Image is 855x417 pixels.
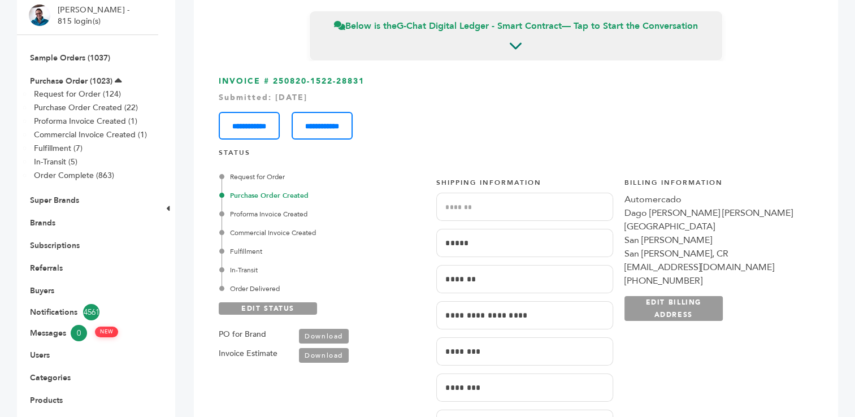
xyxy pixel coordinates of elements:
[30,395,63,406] a: Products
[222,246,424,257] div: Fulfillment
[219,148,813,163] h4: STATUS
[222,265,424,275] div: In-Transit
[222,228,424,238] div: Commercial Invoice Created
[436,265,613,293] input: Last Name
[436,193,613,221] input: Company
[30,325,145,341] a: Messages0 NEW
[222,172,424,182] div: Request for Order
[30,263,63,273] a: Referrals
[30,350,50,360] a: Users
[222,284,424,294] div: Order Delivered
[219,302,317,315] a: EDIT STATUS
[624,274,801,288] div: [PHONE_NUMBER]
[334,20,698,32] span: Below is the — Tap to Start the Conversation
[34,170,114,181] a: Order Complete (863)
[219,92,813,103] div: Submitted: [DATE]
[624,206,801,220] div: Dago [PERSON_NAME] [PERSON_NAME]
[34,116,137,127] a: Proforma Invoice Created (1)
[30,53,110,63] a: Sample Orders (1037)
[30,285,54,296] a: Buyers
[219,328,266,341] label: PO for Brand
[95,327,118,337] span: NEW
[34,129,147,140] a: Commercial Invoice Created (1)
[34,102,138,113] a: Purchase Order Created (22)
[222,209,424,219] div: Proforma Invoice Created
[34,143,83,154] a: Fulfillment (7)
[30,218,55,228] a: Brands
[71,325,87,341] span: 0
[30,195,79,206] a: Super Brands
[83,304,99,320] span: 4561
[624,193,801,206] div: Automercado
[436,229,613,257] input: First Name
[219,76,813,140] h3: INVOICE # 250820-1522-28831
[624,260,801,274] div: [EMAIL_ADDRESS][DOMAIN_NAME]
[299,348,349,363] a: Download
[624,220,801,233] div: [GEOGRAPHIC_DATA]
[624,296,723,321] a: EDIT BILLING ADDRESS
[222,190,424,201] div: Purchase Order Created
[436,373,613,402] input: City
[219,347,277,360] label: Invoice Estimate
[34,89,121,99] a: Request for Order (124)
[436,301,613,329] input: Address Line 1
[30,240,80,251] a: Subscriptions
[30,304,145,320] a: Notifications4561
[624,247,801,260] div: San [PERSON_NAME], CR
[30,372,71,383] a: Categories
[436,178,613,193] h4: Shipping Information
[30,76,112,86] a: Purchase Order (1023)
[624,233,801,247] div: San [PERSON_NAME]
[58,5,132,27] li: [PERSON_NAME] - 815 login(s)
[34,157,77,167] a: In-Transit (5)
[436,337,613,366] input: Address Line 2
[299,329,349,344] a: Download
[397,20,562,32] strong: G-Chat Digital Ledger - Smart Contract
[624,178,801,193] h4: Billing Information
